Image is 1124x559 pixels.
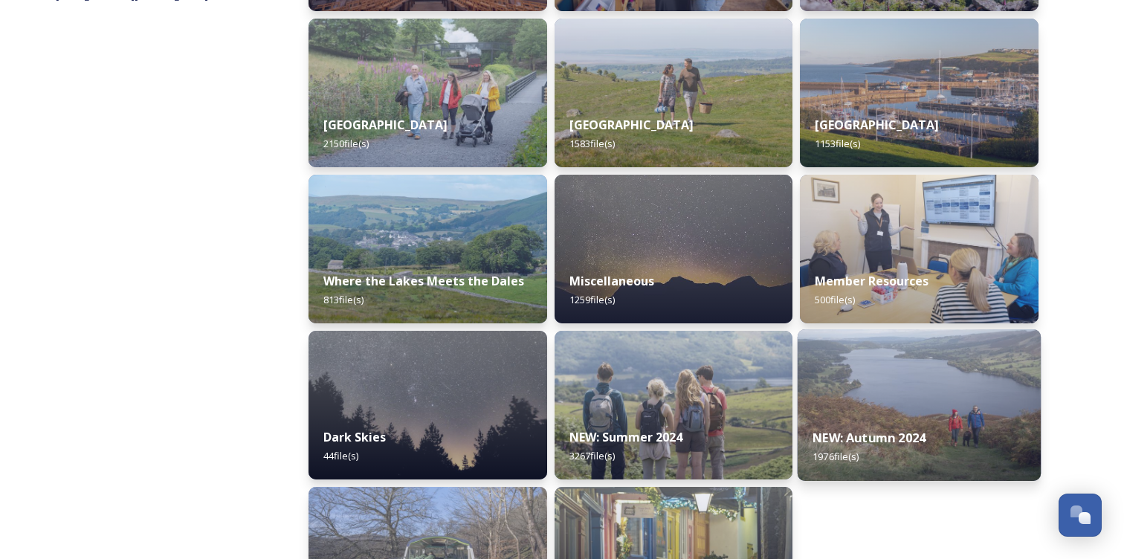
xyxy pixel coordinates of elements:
strong: NEW: Summer 2024 [569,429,682,445]
span: 3267 file(s) [569,449,615,462]
img: CUMBRIATOURISM_240715_PaulMitchell_WalnaScar_-56.jpg [555,331,793,479]
span: 1153 file(s) [815,137,860,150]
span: 44 file(s) [323,449,358,462]
img: PM204584.jpg [309,19,547,167]
strong: [GEOGRAPHIC_DATA] [815,117,939,133]
span: 813 file(s) [323,293,364,306]
strong: Member Resources [815,273,928,289]
strong: [GEOGRAPHIC_DATA] [569,117,694,133]
img: Blea%2520Tarn%2520Star-Lapse%2520Loop.jpg [555,175,793,323]
strong: Miscellaneous [569,273,654,289]
img: Whitehaven-283.jpg [800,19,1039,167]
strong: NEW: Autumn 2024 [813,430,926,446]
strong: [GEOGRAPHIC_DATA] [323,117,448,133]
img: A7A07737.jpg [309,331,547,479]
img: Grange-over-sands-rail-250.jpg [555,19,793,167]
span: 1583 file(s) [569,137,615,150]
button: Open Chat [1059,494,1102,537]
span: 1976 file(s) [813,450,859,463]
img: Attract%2520and%2520Disperse%2520%28274%2520of%25201364%29.jpg [309,175,547,323]
img: 29343d7f-989b-46ee-a888-b1a2ee1c48eb.jpg [800,175,1039,323]
span: 500 file(s) [815,293,855,306]
span: 2150 file(s) [323,137,369,150]
strong: Dark Skies [323,429,386,445]
img: ca66e4d0-8177-4442-8963-186c5b40d946.jpg [798,329,1041,481]
span: 1259 file(s) [569,293,615,306]
strong: Where the Lakes Meets the Dales [323,273,524,289]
